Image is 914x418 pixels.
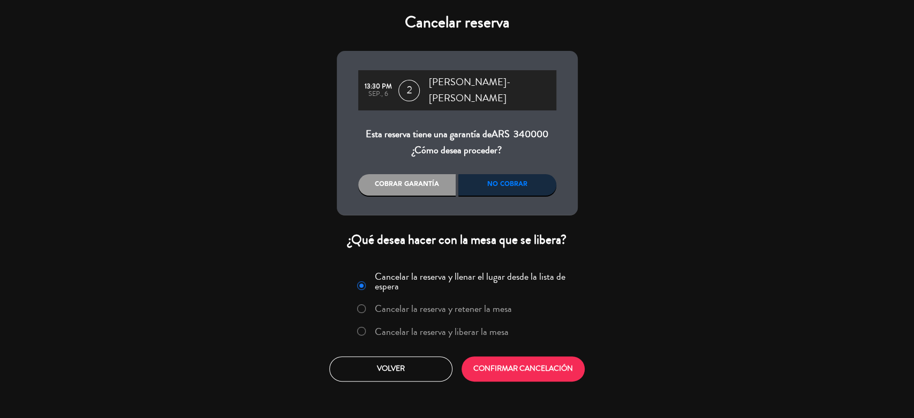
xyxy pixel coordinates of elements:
button: Volver [329,356,452,382]
div: Esta reserva tiene una garantía de ¿Cómo desea proceder? [358,126,556,158]
span: 2 [398,80,420,101]
button: CONFIRMAR CANCELACIÓN [462,356,585,382]
span: ARS [492,127,510,141]
label: Cancelar la reserva y retener la mesa [375,304,512,313]
span: 340000 [513,127,548,141]
h4: Cancelar reserva [337,13,578,32]
label: Cancelar la reserva y llenar el lugar desde la lista de espera [375,272,571,291]
label: Cancelar la reserva y liberar la mesa [375,327,509,337]
div: ¿Qué desea hacer con la mesa que se libera? [337,232,578,248]
div: Cobrar garantía [358,174,456,196]
div: No cobrar [458,174,556,196]
span: [PERSON_NAME]-[PERSON_NAME] [428,74,556,106]
div: sep., 6 [364,91,394,98]
div: 13:30 PM [364,83,394,91]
